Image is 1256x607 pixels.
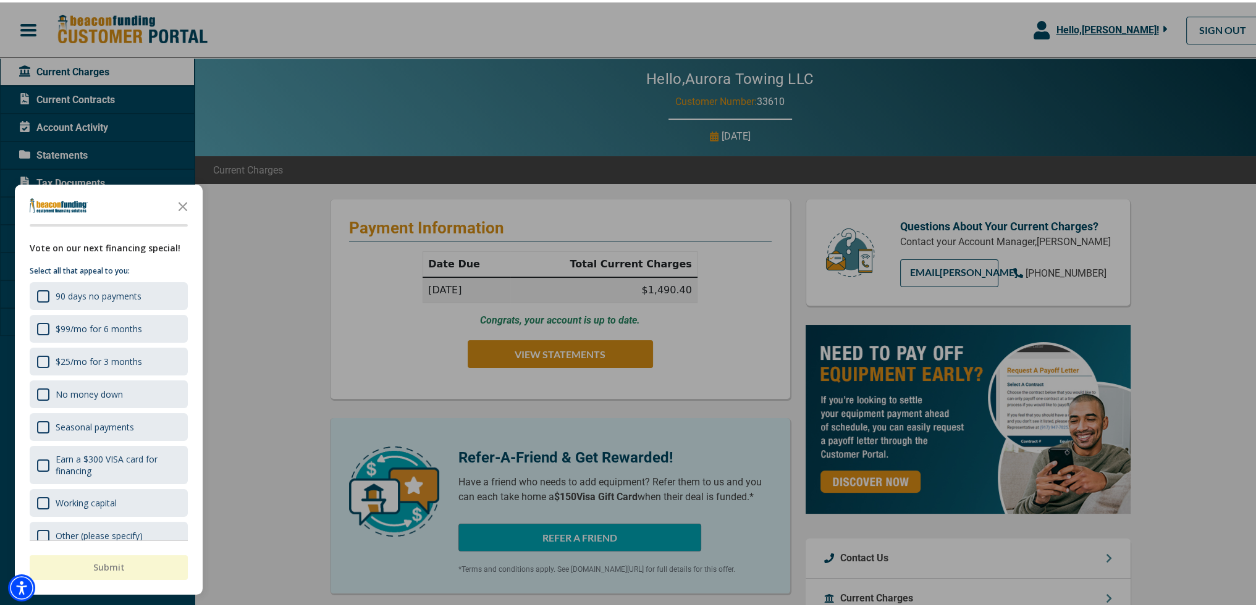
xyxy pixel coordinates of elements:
[171,191,195,216] button: Close the survey
[30,345,188,373] div: $25/mo for 3 months
[30,519,188,547] div: Other (please specify)
[30,196,88,211] img: Company logo
[56,495,117,506] div: Working capital
[30,262,188,275] p: Select all that appeal to you:
[30,443,188,482] div: Earn a $300 VISA card for financing
[56,419,134,430] div: Seasonal payments
[15,182,203,592] div: Survey
[56,386,123,398] div: No money down
[30,378,188,406] div: No money down
[56,353,142,365] div: $25/mo for 3 months
[30,487,188,514] div: Working capital
[8,572,35,599] div: Accessibility Menu
[56,527,143,539] div: Other (please specify)
[30,280,188,308] div: 90 days no payments
[30,239,188,253] div: Vote on our next financing special!
[56,288,141,299] div: 90 days no payments
[30,553,188,577] button: Submit
[56,320,142,332] div: $99/mo for 6 months
[30,312,188,340] div: $99/mo for 6 months
[56,451,180,474] div: Earn a $300 VISA card for financing
[30,411,188,438] div: Seasonal payments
